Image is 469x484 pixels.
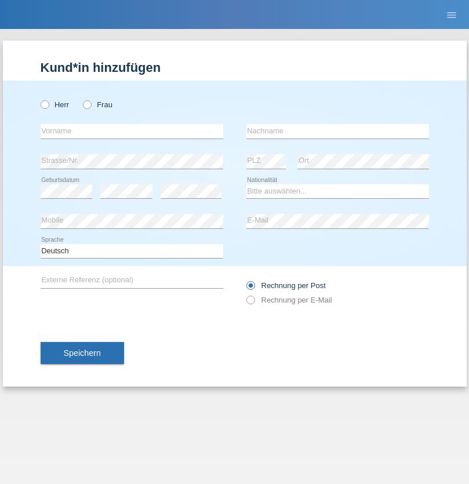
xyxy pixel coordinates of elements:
a: menu [440,11,463,18]
h1: Kund*in hinzufügen [41,60,429,75]
label: Rechnung per Post [246,281,326,290]
label: Herr [41,100,70,109]
label: Frau [83,100,112,109]
i: menu [446,9,457,21]
button: Speichern [41,342,124,364]
span: Speichern [64,348,101,358]
input: Rechnung per E-Mail [246,296,254,310]
input: Rechnung per Post [246,281,254,296]
input: Frau [83,100,90,108]
input: Herr [41,100,48,108]
label: Rechnung per E-Mail [246,296,332,304]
